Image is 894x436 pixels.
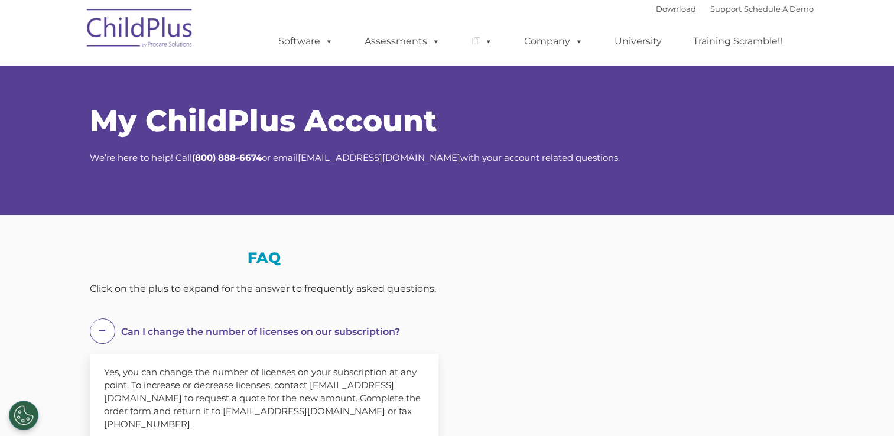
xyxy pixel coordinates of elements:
a: IT [460,30,505,53]
a: Company [512,30,595,53]
a: University [603,30,674,53]
a: Schedule A Demo [744,4,814,14]
a: Software [266,30,345,53]
img: ChildPlus by Procare Solutions [81,1,199,60]
font: | [656,4,814,14]
div: Click on the plus to expand for the answer to frequently asked questions. [90,280,438,298]
h3: FAQ [90,250,438,265]
a: Assessments [353,30,452,53]
a: Support [710,4,742,14]
a: Download [656,4,696,14]
span: We’re here to help! Call or email with your account related questions. [90,152,620,163]
strong: 800) 888-6674 [195,152,262,163]
a: Training Scramble!! [681,30,794,53]
button: Cookies Settings [9,401,38,430]
span: My ChildPlus Account [90,103,437,139]
span: Can I change the number of licenses on our subscription? [121,326,400,337]
strong: ( [192,152,195,163]
a: [EMAIL_ADDRESS][DOMAIN_NAME] [298,152,460,163]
